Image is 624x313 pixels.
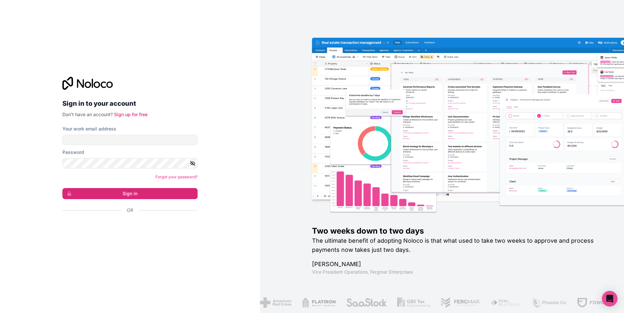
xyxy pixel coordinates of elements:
[62,149,84,156] label: Password
[312,269,603,275] h1: Vice President Operations , Fergmar Enterprises
[530,297,565,308] img: /assets/phoenix-BREaitsQ.png
[312,226,603,236] h1: Two weeks down to two days
[62,112,113,117] span: Don't have an account?
[439,297,479,308] img: /assets/fergmar-CudnrXN5.png
[396,297,429,308] img: /assets/gbstax-C-GtDUiK.png
[312,260,603,269] h1: [PERSON_NAME]
[62,98,198,109] h2: Sign in to your account
[602,291,617,306] div: Open Intercom Messenger
[258,297,290,308] img: /assets/american-red-cross-BAupjrZR.png
[62,135,198,145] input: Email address
[489,297,520,308] img: /assets/fiera-fwj2N5v4.png
[127,207,133,213] span: Or
[344,297,385,308] img: /assets/saastock-C6Zbiodz.png
[114,112,148,117] a: Sign up for free
[575,297,613,308] img: /assets/fdworks-Bi04fVtw.png
[62,158,198,169] input: Password
[300,297,334,308] img: /assets/flatiron-C8eUkumj.png
[312,236,603,254] h2: The ultimate benefit of adopting Noloco is that what used to take two weeks to approve and proces...
[62,126,116,132] label: Your work email address
[62,188,198,199] button: Sign in
[155,174,198,179] a: Forgot your password?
